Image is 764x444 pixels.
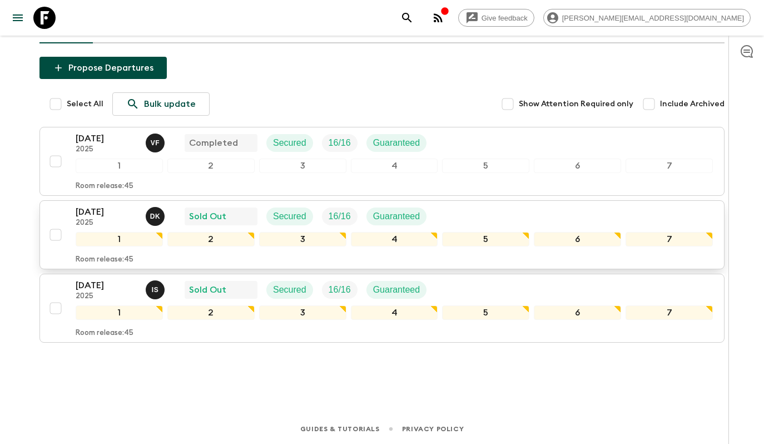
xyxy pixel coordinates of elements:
[76,145,137,154] p: 2025
[660,98,725,110] span: Include Archived
[67,98,103,110] span: Select All
[39,57,167,79] button: Propose Departures
[534,159,621,173] div: 6
[626,232,713,246] div: 7
[273,210,306,223] p: Secured
[442,305,529,320] div: 5
[152,285,159,294] p: I S
[7,7,29,29] button: menu
[402,423,464,435] a: Privacy Policy
[259,159,346,173] div: 3
[351,159,438,173] div: 4
[322,134,358,152] div: Trip Fill
[189,136,238,150] p: Completed
[266,281,313,299] div: Secured
[167,159,255,173] div: 2
[373,136,420,150] p: Guaranteed
[39,127,725,196] button: [DATE]2025Vedran ForkoCompletedSecuredTrip FillGuaranteed1234567Room release:45
[543,9,751,27] div: [PERSON_NAME][EMAIL_ADDRESS][DOMAIN_NAME]
[150,212,161,221] p: D K
[626,305,713,320] div: 7
[146,210,167,219] span: Dario Kota
[626,159,713,173] div: 7
[266,134,313,152] div: Secured
[259,232,346,246] div: 3
[329,136,351,150] p: 16 / 16
[458,9,534,27] a: Give feedback
[300,423,380,435] a: Guides & Tutorials
[534,305,621,320] div: 6
[534,232,621,246] div: 6
[144,97,196,111] p: Bulk update
[556,14,750,22] span: [PERSON_NAME][EMAIL_ADDRESS][DOMAIN_NAME]
[373,283,420,297] p: Guaranteed
[442,232,529,246] div: 5
[322,208,358,225] div: Trip Fill
[475,14,534,22] span: Give feedback
[189,210,226,223] p: Sold Out
[329,210,351,223] p: 16 / 16
[322,281,358,299] div: Trip Fill
[76,132,137,145] p: [DATE]
[351,305,438,320] div: 4
[519,98,633,110] span: Show Attention Required only
[259,305,346,320] div: 3
[442,159,529,173] div: 5
[76,182,133,191] p: Room release: 45
[373,210,420,223] p: Guaranteed
[76,305,163,320] div: 1
[273,136,306,150] p: Secured
[273,283,306,297] p: Secured
[76,292,137,301] p: 2025
[76,232,163,246] div: 1
[329,283,351,297] p: 16 / 16
[396,7,418,29] button: search adventures
[146,284,167,293] span: Ivan Stojanović
[146,207,167,226] button: DK
[76,205,137,219] p: [DATE]
[76,219,137,228] p: 2025
[146,137,167,146] span: Vedran Forko
[266,208,313,225] div: Secured
[76,329,133,338] p: Room release: 45
[351,232,438,246] div: 4
[76,279,137,292] p: [DATE]
[39,274,725,343] button: [DATE]2025Ivan StojanovićSold OutSecuredTrip FillGuaranteed1234567Room release:45
[76,159,163,173] div: 1
[146,280,167,299] button: IS
[189,283,226,297] p: Sold Out
[112,92,210,116] a: Bulk update
[76,255,133,264] p: Room release: 45
[167,305,255,320] div: 2
[39,200,725,269] button: [DATE]2025Dario KotaSold OutSecuredTrip FillGuaranteed1234567Room release:45
[167,232,255,246] div: 2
